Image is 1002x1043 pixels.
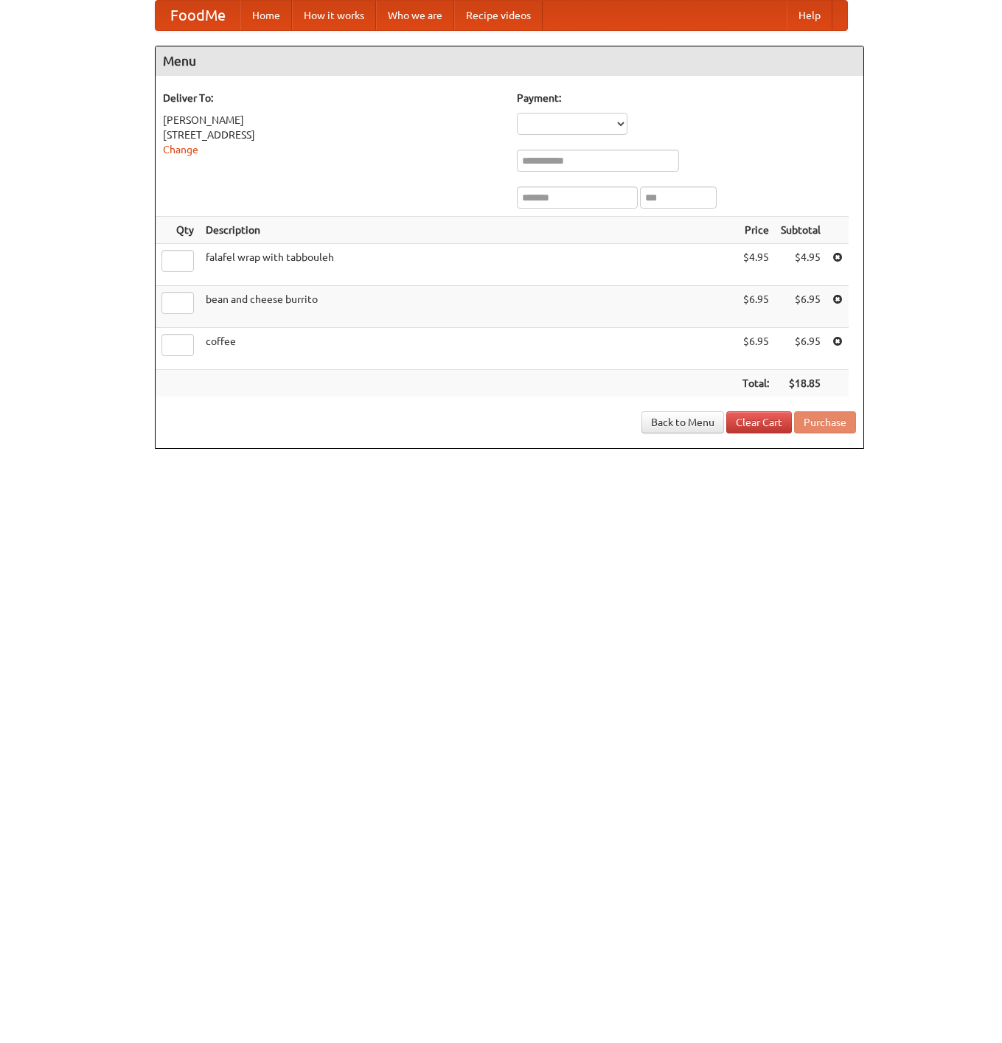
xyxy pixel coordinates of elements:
[775,328,827,370] td: $6.95
[163,144,198,156] a: Change
[292,1,376,30] a: How it works
[737,286,775,328] td: $6.95
[454,1,543,30] a: Recipe videos
[726,411,792,433] a: Clear Cart
[775,370,827,397] th: $18.85
[156,46,863,76] h4: Menu
[737,328,775,370] td: $6.95
[775,286,827,328] td: $6.95
[200,328,737,370] td: coffee
[775,244,827,286] td: $4.95
[737,217,775,244] th: Price
[737,370,775,397] th: Total:
[775,217,827,244] th: Subtotal
[200,286,737,328] td: bean and cheese burrito
[517,91,856,105] h5: Payment:
[163,113,502,128] div: [PERSON_NAME]
[787,1,832,30] a: Help
[240,1,292,30] a: Home
[163,91,502,105] h5: Deliver To:
[200,217,737,244] th: Description
[794,411,856,433] button: Purchase
[200,244,737,286] td: falafel wrap with tabbouleh
[163,128,502,142] div: [STREET_ADDRESS]
[156,1,240,30] a: FoodMe
[737,244,775,286] td: $4.95
[641,411,724,433] a: Back to Menu
[156,217,200,244] th: Qty
[376,1,454,30] a: Who we are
